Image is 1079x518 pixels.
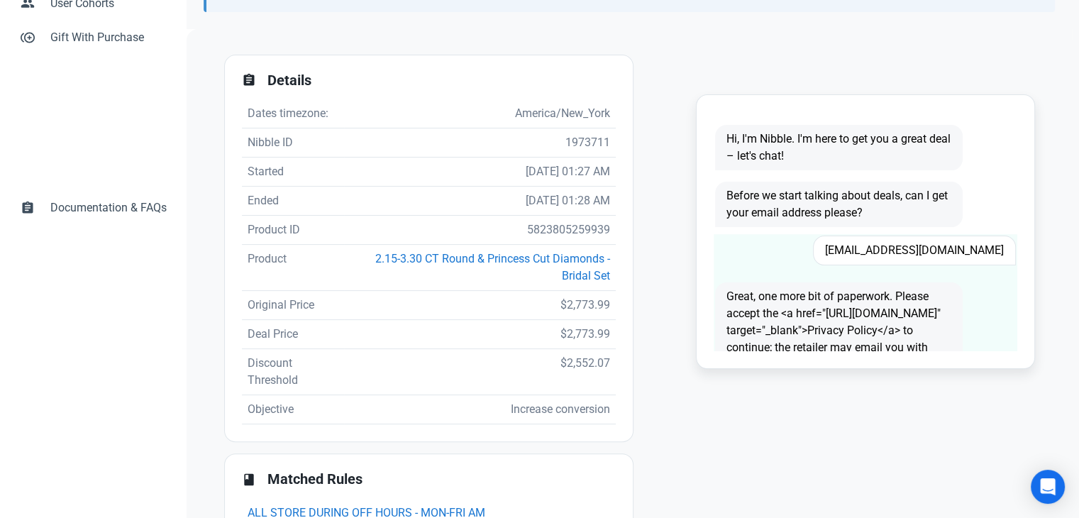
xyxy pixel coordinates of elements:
[813,236,1016,265] span: [EMAIL_ADDRESS][DOMAIN_NAME]
[560,327,610,341] span: $2,773.99
[267,72,616,89] h2: Details
[344,395,615,424] td: Increase conversion
[242,320,345,349] td: Deal Price
[11,21,175,55] a: control_point_duplicateGift With Purchase
[242,291,345,320] td: Original Price
[344,291,615,320] td: $2,773.99
[344,187,615,216] td: [DATE] 01:28 AM
[375,252,610,282] a: 2.15-3.30 CT Round & Princess Cut Diamonds - Bridal Set
[242,73,256,87] span: assignment
[344,216,615,245] td: 5823805259939
[715,282,963,379] span: Great, one more bit of paperwork. Please accept the <a href="[URL][DOMAIN_NAME]" target="_blank">...
[715,125,963,170] span: Hi, I'm Nibble. I'm here to get you a great deal – let's chat!
[344,99,615,128] td: America/New_York
[50,199,167,216] span: Documentation & FAQs
[50,29,167,46] span: Gift With Purchase
[21,29,35,43] span: control_point_duplicate
[242,158,345,187] td: Started
[242,99,345,128] td: Dates timezone:
[242,349,345,395] td: Discount Threshold
[267,471,616,487] h2: Matched Rules
[242,245,345,291] td: Product
[21,199,35,214] span: assignment
[242,128,345,158] td: Nibble ID
[344,158,615,187] td: [DATE] 01:27 AM
[715,182,963,227] span: Before we start talking about deals, can I get your email address please?
[242,473,256,487] span: book
[344,128,615,158] td: 1973711
[242,216,345,245] td: Product ID
[11,191,175,225] a: assignmentDocumentation & FAQs
[1031,470,1065,504] div: Open Intercom Messenger
[242,395,345,424] td: Objective
[560,356,610,370] span: $2,552.07
[242,187,345,216] td: Ended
